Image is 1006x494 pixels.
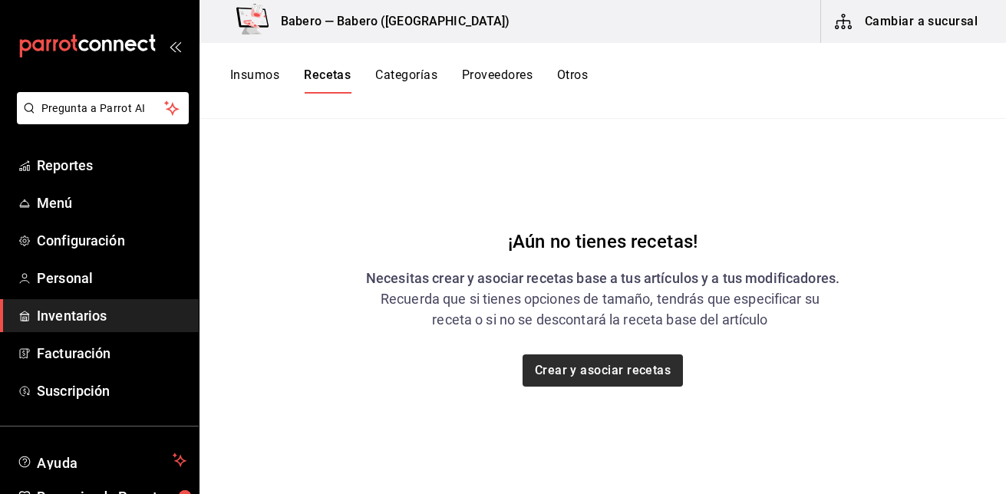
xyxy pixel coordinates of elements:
span: Personal [37,268,186,288]
div: Necesitas crear y asociar recetas base a tus artículos y a tus modificadores. [366,268,839,288]
button: Categorías [375,68,437,94]
div: Recuerda que si tienes opciones de tamaño, tendrás que especificar su receta o si no se descontar... [366,288,834,330]
span: Inventarios [37,305,186,326]
span: Pregunta a Parrot AI [41,100,165,117]
button: Pregunta a Parrot AI [17,92,189,124]
button: Insumos [230,68,279,94]
span: Configuración [37,230,186,251]
button: Otros [557,68,588,94]
span: Suscripción [37,380,186,401]
span: Reportes [37,155,186,176]
div: ¡Aún no tienes recetas! [366,228,839,255]
span: Facturación [37,343,186,364]
h3: Babero — Babero ([GEOGRAPHIC_DATA]) [269,12,510,31]
button: open_drawer_menu [169,40,181,52]
button: Recetas [304,68,351,94]
span: Ayuda [37,451,167,469]
a: Pregunta a Parrot AI [11,111,189,127]
span: Menú [37,193,186,213]
button: Crear y asociar recetas [523,354,684,387]
div: navigation tabs [230,68,588,94]
button: Proveedores [462,68,533,94]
